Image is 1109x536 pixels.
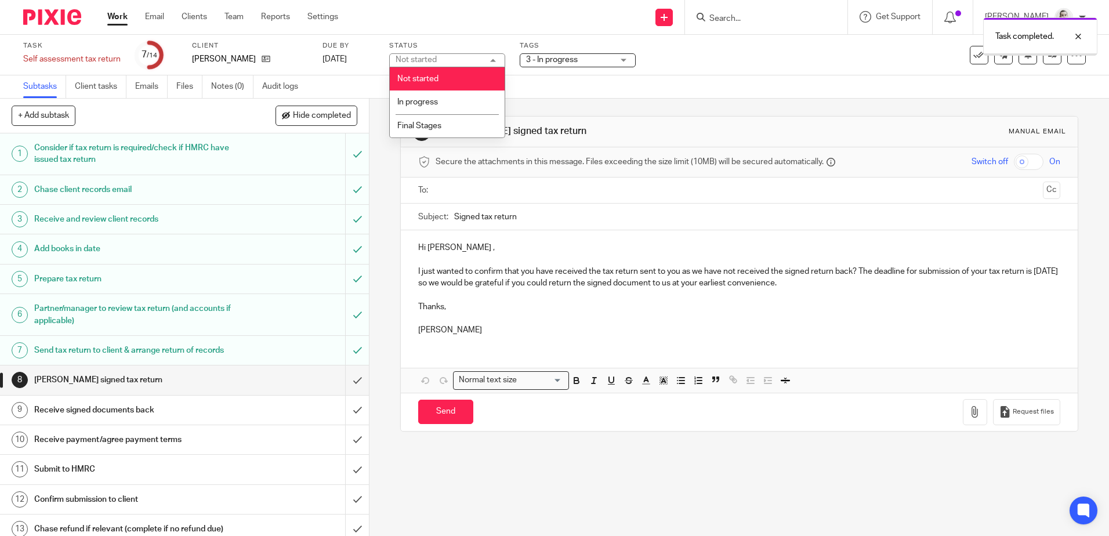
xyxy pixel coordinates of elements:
[972,156,1008,168] span: Switch off
[397,122,441,130] span: Final Stages
[34,240,234,258] h1: Add books in date
[135,75,168,98] a: Emails
[12,307,28,323] div: 6
[418,266,1060,289] p: I just wanted to confirm that you have received the tax return sent to you as we have not receive...
[262,75,307,98] a: Audit logs
[34,342,234,359] h1: Send tax return to client & arrange return of records
[107,11,128,23] a: Work
[34,401,234,419] h1: Receive signed documents back
[396,56,437,64] div: Not started
[192,53,256,65] p: [PERSON_NAME]
[12,271,28,287] div: 5
[418,211,448,223] label: Subject:
[418,242,1060,253] p: Hi [PERSON_NAME] ,
[12,491,28,508] div: 12
[176,75,202,98] a: Files
[23,75,66,98] a: Subtasks
[307,11,338,23] a: Settings
[418,301,1060,313] p: Thanks,
[12,146,28,162] div: 1
[23,53,121,65] div: Self assessment tax return
[293,111,351,121] span: Hide completed
[1009,127,1066,136] div: Manual email
[12,461,28,477] div: 11
[418,184,431,196] label: To:
[12,372,28,388] div: 8
[145,11,164,23] a: Email
[34,270,234,288] h1: Prepare tax return
[397,98,438,106] span: In progress
[1043,182,1060,199] button: Cc
[182,11,207,23] a: Clients
[34,181,234,198] h1: Chase client records email
[12,182,28,198] div: 2
[436,156,824,168] span: Secure the attachments in this message. Files exceeding the size limit (10MB) will be secured aut...
[34,491,234,508] h1: Confirm submission to client
[526,56,578,64] span: 3 - In progress
[1054,8,1073,27] img: PS.png
[1049,156,1060,168] span: On
[12,211,28,227] div: 3
[520,374,562,386] input: Search for option
[12,342,28,358] div: 7
[322,55,347,63] span: [DATE]
[23,9,81,25] img: Pixie
[453,371,569,389] div: Search for option
[211,75,253,98] a: Notes (0)
[456,374,519,386] span: Normal text size
[12,402,28,418] div: 9
[520,41,636,50] label: Tags
[142,48,157,61] div: 7
[34,431,234,448] h1: Receive payment/agree payment terms
[12,106,75,125] button: + Add subtask
[147,52,157,59] small: /14
[389,41,505,50] label: Status
[418,324,1060,336] p: [PERSON_NAME]
[34,371,234,389] h1: [PERSON_NAME] signed tax return
[23,41,121,50] label: Task
[34,461,234,478] h1: Submit to HMRC
[224,11,244,23] a: Team
[1013,407,1054,417] span: Request files
[993,399,1060,425] button: Request files
[418,400,473,425] input: Send
[192,41,308,50] label: Client
[995,31,1054,42] p: Task completed.
[34,211,234,228] h1: Receive and review client records
[75,75,126,98] a: Client tasks
[34,139,234,169] h1: Consider if tax return is required/check if HMRC have issued tax return
[34,300,234,329] h1: Partner/manager to review tax return (and accounts if applicable)
[12,241,28,258] div: 4
[397,75,438,83] span: Not started
[437,125,764,137] h1: [PERSON_NAME] signed tax return
[12,432,28,448] div: 10
[276,106,357,125] button: Hide completed
[261,11,290,23] a: Reports
[322,41,375,50] label: Due by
